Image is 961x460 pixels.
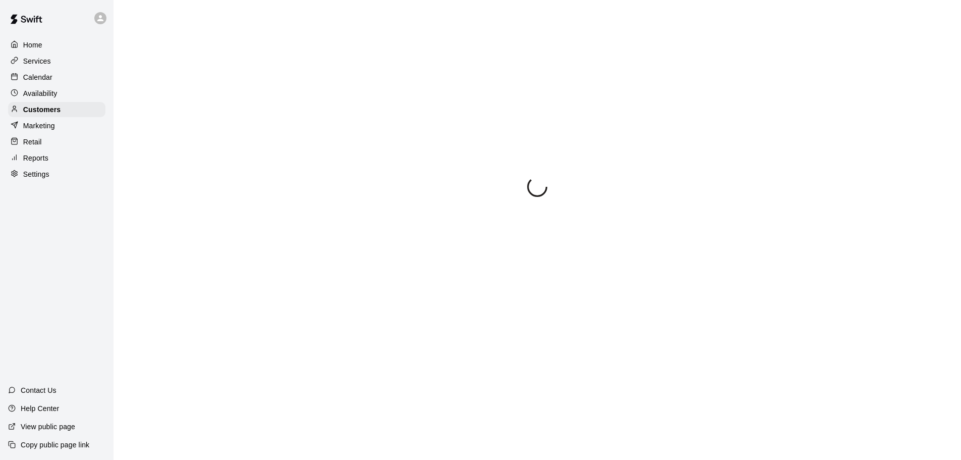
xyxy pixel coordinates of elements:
[23,105,61,115] p: Customers
[23,169,49,179] p: Settings
[21,403,59,414] p: Help Center
[8,37,105,53] a: Home
[23,72,52,82] p: Calendar
[21,422,75,432] p: View public page
[8,167,105,182] a: Settings
[8,118,105,133] a: Marketing
[23,153,48,163] p: Reports
[8,86,105,101] a: Availability
[23,56,51,66] p: Services
[8,102,105,117] a: Customers
[23,88,58,98] p: Availability
[23,40,42,50] p: Home
[8,70,105,85] a: Calendar
[21,385,56,395] p: Contact Us
[8,150,105,166] a: Reports
[21,440,89,450] p: Copy public page link
[23,121,55,131] p: Marketing
[8,134,105,149] a: Retail
[8,54,105,69] a: Services
[23,137,42,147] p: Retail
